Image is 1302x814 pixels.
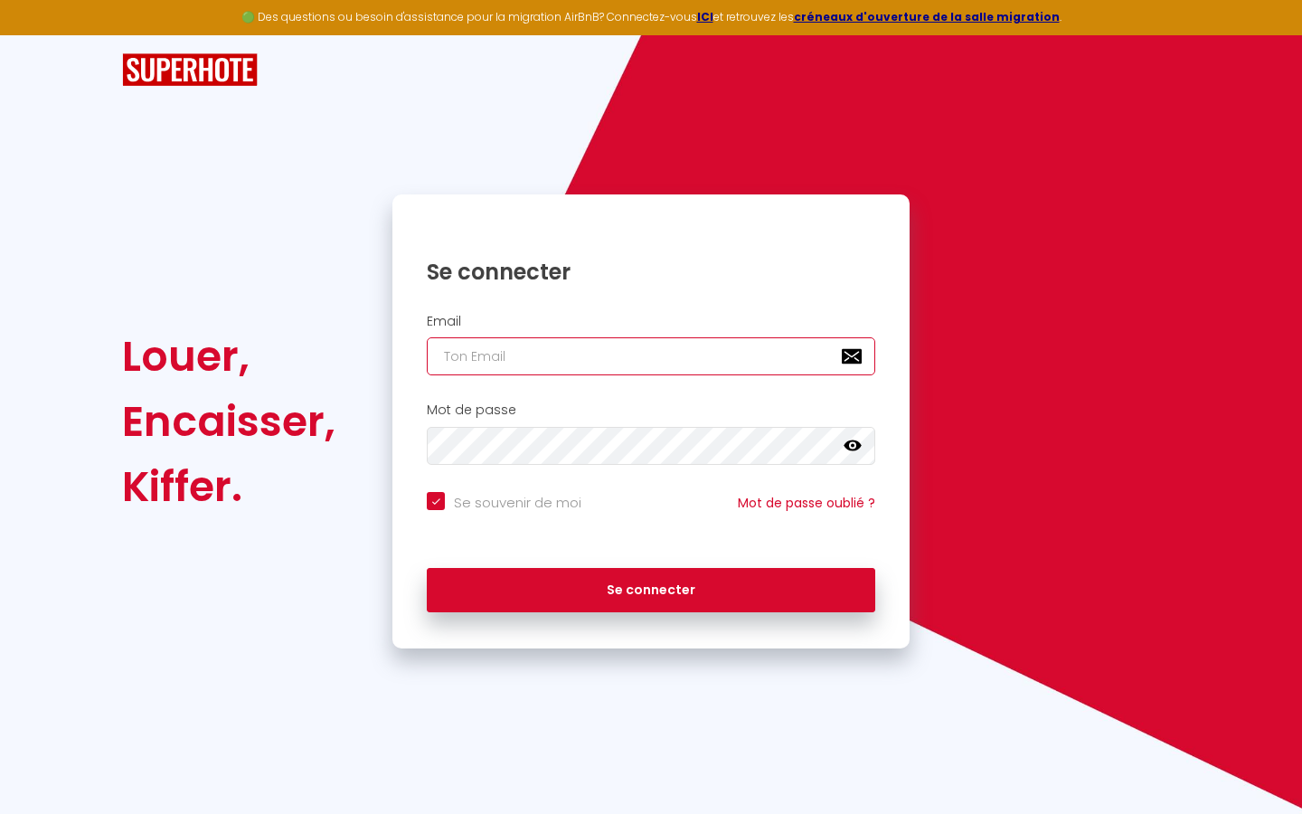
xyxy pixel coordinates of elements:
[794,9,1060,24] a: créneaux d'ouverture de la salle migration
[122,324,335,389] div: Louer,
[14,7,69,62] button: Ouvrir le widget de chat LiveChat
[427,402,875,418] h2: Mot de passe
[738,494,875,512] a: Mot de passe oublié ?
[122,454,335,519] div: Kiffer.
[122,389,335,454] div: Encaisser,
[427,568,875,613] button: Se connecter
[427,337,875,375] input: Ton Email
[122,53,258,87] img: SuperHote logo
[697,9,713,24] a: ICI
[427,314,875,329] h2: Email
[427,258,875,286] h1: Se connecter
